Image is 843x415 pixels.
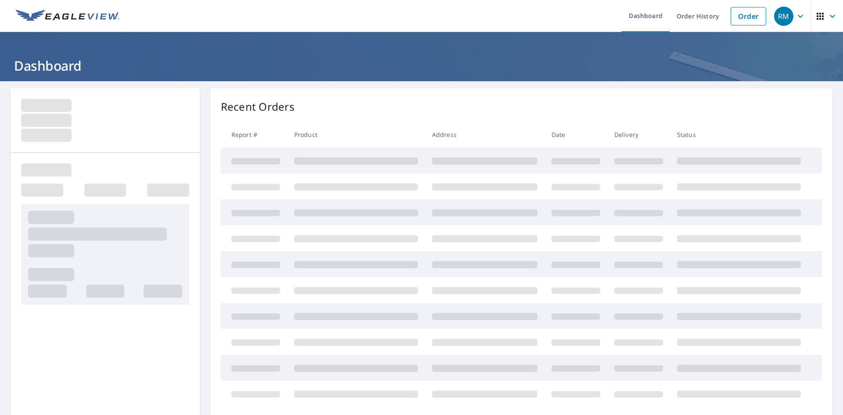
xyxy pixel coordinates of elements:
div: RM [774,7,793,26]
h1: Dashboard [11,57,832,75]
a: Order [731,7,766,25]
p: Recent Orders [221,99,295,115]
img: EV Logo [16,10,119,23]
th: Date [544,122,607,148]
th: Delivery [607,122,670,148]
th: Report # [221,122,287,148]
th: Address [425,122,544,148]
th: Product [287,122,425,148]
th: Status [670,122,808,148]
